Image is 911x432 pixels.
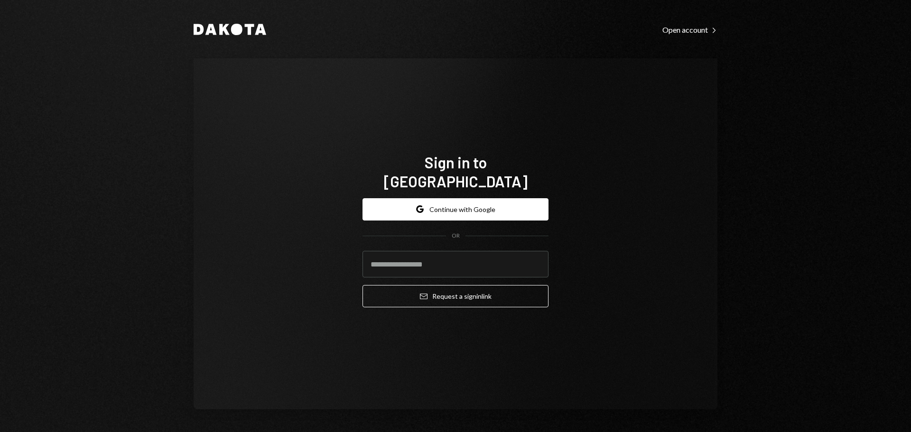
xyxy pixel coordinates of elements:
button: Request a signinlink [363,285,548,307]
a: Open account [662,24,717,35]
div: Open account [662,25,717,35]
h1: Sign in to [GEOGRAPHIC_DATA] [363,153,548,191]
button: Continue with Google [363,198,548,221]
div: OR [452,232,460,240]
